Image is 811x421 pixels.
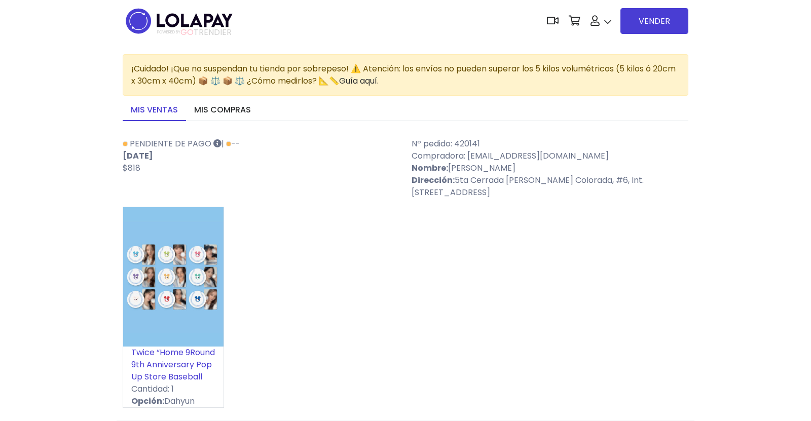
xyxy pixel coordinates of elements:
span: GO [180,26,194,38]
strong: Dirección: [412,174,455,186]
img: logo [123,5,236,37]
a: VENDER [620,8,688,34]
a: Mis ventas [123,100,186,121]
a: Twice “Home 9Round 9th Anniversary Pop Up Store Baseball [131,347,215,382]
div: | [117,138,405,199]
a: Guía aquí. [339,75,379,87]
p: Dahyun [123,395,224,407]
img: small_1754275808219.jpeg [123,207,224,347]
span: POWERED BY [157,29,180,35]
p: [DATE] [123,150,399,162]
strong: Opción: [131,395,164,407]
span: $818 [123,162,140,174]
p: Nº pedido: 420141 [412,138,688,150]
p: 5ta Cerrada [PERSON_NAME] Colorada, #6, Int. [STREET_ADDRESS] [412,174,688,199]
span: -- [224,138,240,149]
p: [PERSON_NAME] [412,162,688,174]
span: ¡Cuidado! ¡Que no suspendan tu tienda por sobrepeso! ⚠️ Atención: los envíos no pueden superar lo... [131,63,676,87]
p: Cantidad: 1 [123,383,224,395]
i: Esta venta está pendiente de pago en efectivo. La compradora tiene 48 horas para realizar el pago... [213,139,222,147]
span: TRENDIER [157,28,232,37]
strong: Nombre: [412,162,448,174]
a: Mis compras [186,100,259,121]
p: Compradora: [EMAIL_ADDRESS][DOMAIN_NAME] [412,150,688,162]
span: Pendiente de pago [130,138,211,149]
